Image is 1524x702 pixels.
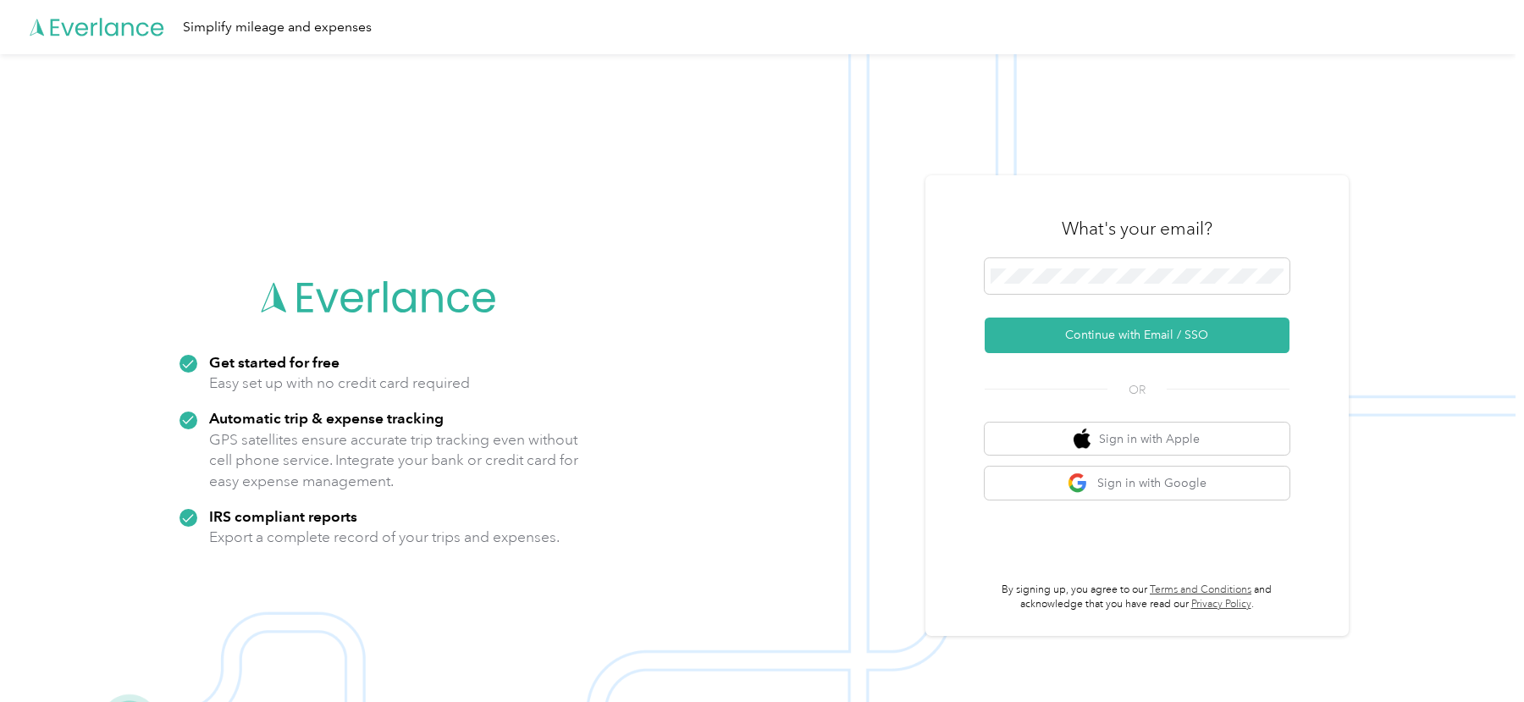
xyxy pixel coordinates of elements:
[1191,598,1251,611] a: Privacy Policy
[209,409,444,427] strong: Automatic trip & expense tracking
[1150,583,1251,596] a: Terms and Conditions
[985,318,1289,353] button: Continue with Email / SSO
[1429,607,1524,702] iframe: Everlance-gr Chat Button Frame
[1068,473,1089,494] img: google logo
[209,507,357,525] strong: IRS compliant reports
[1062,217,1212,240] h3: What's your email?
[209,353,340,371] strong: Get started for free
[209,527,560,548] p: Export a complete record of your trips and expenses.
[1074,428,1091,450] img: apple logo
[183,17,372,38] div: Simplify mileage and expenses
[209,429,579,492] p: GPS satellites ensure accurate trip tracking even without cell phone service. Integrate your bank...
[1107,381,1167,399] span: OR
[985,583,1289,612] p: By signing up, you agree to our and acknowledge that you have read our .
[985,467,1289,500] button: google logoSign in with Google
[985,423,1289,456] button: apple logoSign in with Apple
[209,373,470,394] p: Easy set up with no credit card required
